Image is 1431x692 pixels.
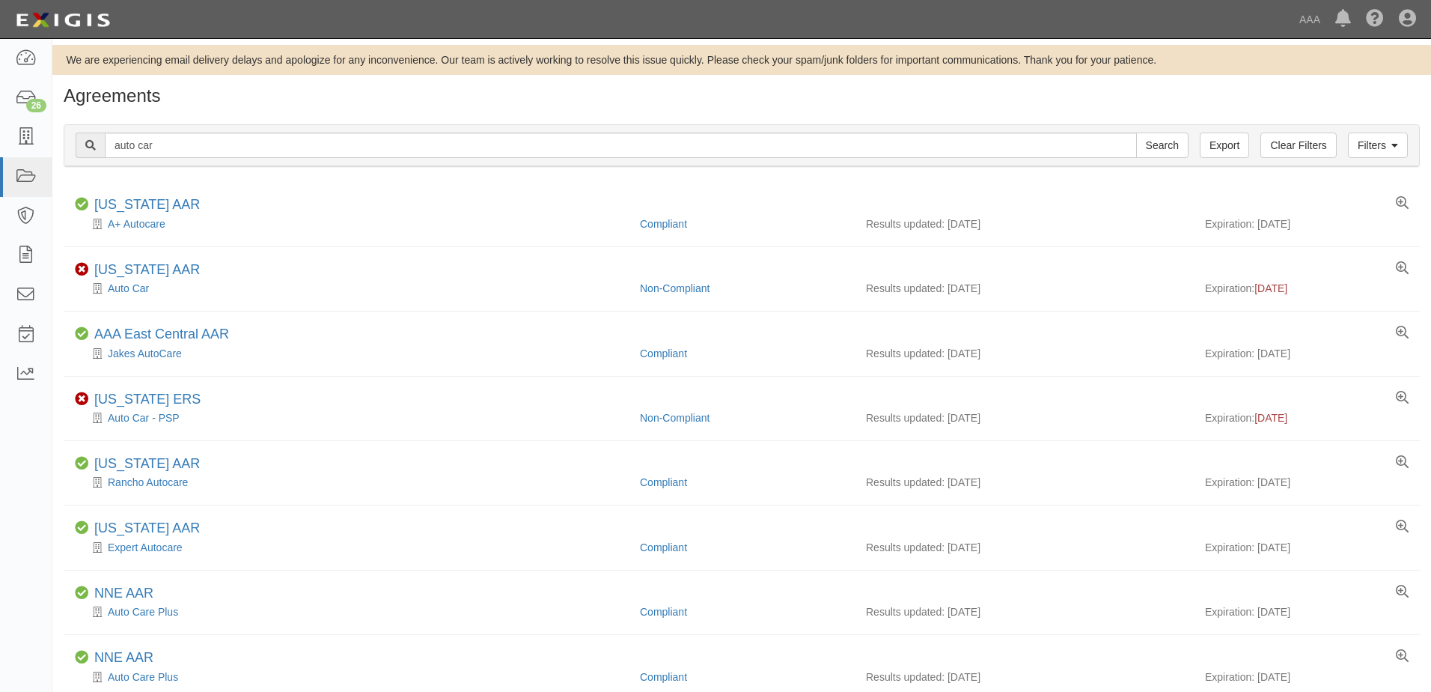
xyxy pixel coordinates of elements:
div: Expiration: [DATE] [1205,540,1409,555]
div: Jakes AutoCare [75,346,629,361]
i: Compliant [75,198,88,211]
div: Expiration: [DATE] [1205,670,1409,685]
div: Expiration: [DATE] [1205,475,1409,490]
div: Expert Autocare [75,540,629,555]
a: Compliant [640,606,687,618]
div: A+ Autocare [75,216,629,231]
a: Filters [1348,133,1408,158]
span: [DATE] [1254,282,1287,294]
div: 26 [26,99,46,112]
div: NNE AAR [94,586,153,602]
a: View results summary [1396,197,1409,210]
a: Compliant [640,347,687,359]
a: View results summary [1396,327,1409,340]
div: Results updated: [DATE] [866,346,1183,361]
a: Export [1200,133,1249,158]
a: AAA East Central AAR [94,327,229,342]
div: Expiration: [1205,410,1409,425]
div: Auto Care Plus [75,604,629,619]
span: [DATE] [1254,412,1287,424]
div: Results updated: [DATE] [866,604,1183,619]
div: We are experiencing email delivery delays and apologize for any inconvenience. Our team is active... [52,52,1431,67]
a: [US_STATE] AAR [94,262,200,277]
a: Auto Car - PSP [108,412,180,424]
div: Results updated: [DATE] [866,281,1183,296]
div: AAA East Central AAR [94,327,229,343]
div: Results updated: [DATE] [866,540,1183,555]
a: View results summary [1396,520,1409,534]
div: Auto Car - PSP [75,410,629,425]
a: Auto Care Plus [108,671,178,683]
i: Help Center - Complianz [1366,10,1384,28]
a: View results summary [1396,262,1409,276]
div: Expiration: [DATE] [1205,346,1409,361]
div: Auto Car [75,281,629,296]
div: NNE AAR [94,650,153,667]
a: Compliant [640,476,687,488]
div: Results updated: [DATE] [866,475,1183,490]
i: Compliant [75,457,88,470]
i: Compliant [75,586,88,600]
div: Expiration: [DATE] [1205,604,1409,619]
a: View results summary [1396,650,1409,664]
a: Rancho Autocare [108,476,188,488]
a: AAA [1292,4,1328,34]
a: Auto Car [108,282,149,294]
a: Compliant [640,541,687,553]
a: View results summary [1396,392,1409,405]
div: California AAR [94,520,200,537]
input: Search [105,133,1137,158]
a: [US_STATE] AAR [94,197,200,212]
a: Non-Compliant [640,412,710,424]
div: Expiration: [1205,281,1409,296]
a: Clear Filters [1260,133,1336,158]
div: Results updated: [DATE] [866,216,1183,231]
a: Jakes AutoCare [108,347,182,359]
a: NNE AAR [94,650,153,665]
a: [US_STATE] AAR [94,456,200,471]
input: Search [1136,133,1189,158]
a: Auto Care Plus [108,606,178,618]
a: Expert Autocare [108,541,183,553]
a: [US_STATE] ERS [94,392,201,407]
a: Non-Compliant [640,282,710,294]
div: Rancho Autocare [75,475,629,490]
i: Non-Compliant [75,392,88,406]
a: [US_STATE] AAR [94,520,200,535]
div: Results updated: [DATE] [866,670,1183,685]
div: Expiration: [DATE] [1205,216,1409,231]
div: Results updated: [DATE] [866,410,1183,425]
i: Compliant [75,521,88,535]
div: California AAR [94,456,200,473]
a: A+ Autocare [108,218,165,230]
img: logo-5460c22ac91f19d4615b14bd174203de0afe785f0fc80cf4dbbc73dc1793850b.png [11,7,115,34]
a: Compliant [640,218,687,230]
div: Auto Care Plus [75,670,629,685]
i: Compliant [75,327,88,341]
i: Compliant [75,651,88,664]
a: Compliant [640,671,687,683]
div: California AAR [94,262,200,279]
h1: Agreements [64,86,1420,106]
a: NNE AAR [94,586,153,601]
a: View results summary [1396,456,1409,470]
a: View results summary [1396,586,1409,599]
i: Non-Compliant [75,263,88,276]
div: California ERS [94,392,201,408]
div: California AAR [94,197,200,213]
